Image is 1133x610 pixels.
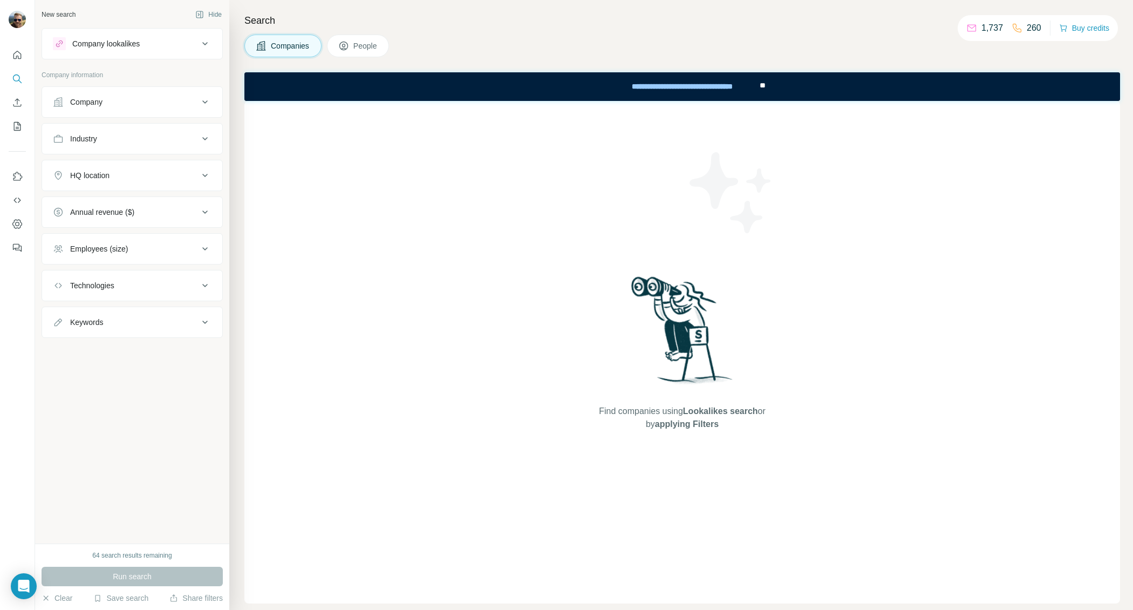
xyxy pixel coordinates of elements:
button: Dashboard [9,214,26,234]
button: Employees (size) [42,236,222,262]
button: Use Surfe on LinkedIn [9,167,26,186]
button: Use Surfe API [9,191,26,210]
span: Find companies using or by [596,405,768,431]
button: Company lookalikes [42,31,222,57]
div: HQ location [70,170,110,181]
div: Open Intercom Messenger [11,573,37,599]
span: Lookalikes search [683,406,758,416]
button: Enrich CSV [9,93,26,112]
p: Company information [42,70,223,80]
div: Industry [70,133,97,144]
img: Avatar [9,11,26,28]
span: People [353,40,378,51]
button: Search [9,69,26,89]
img: Surfe Illustration - Stars [682,144,780,241]
div: Technologies [70,280,114,291]
img: Surfe Illustration - Woman searching with binoculars [626,274,739,394]
span: applying Filters [655,419,719,429]
button: Technologies [42,273,222,299]
button: Clear [42,593,72,604]
button: Save search [93,593,148,604]
button: Hide [188,6,229,23]
button: Feedback [9,238,26,257]
span: Companies [271,40,310,51]
button: Industry [42,126,222,152]
button: Buy credits [1059,21,1109,36]
p: 1,737 [981,22,1003,35]
button: Company [42,89,222,115]
div: Keywords [70,317,103,328]
div: Company [70,97,103,107]
h4: Search [244,13,1120,28]
p: 260 [1027,22,1041,35]
iframe: Banner [244,72,1120,101]
div: New search [42,10,76,19]
div: 64 search results remaining [92,551,172,560]
div: Employees (size) [70,243,128,254]
button: Quick start [9,45,26,65]
button: My lists [9,117,26,136]
button: Annual revenue ($) [42,199,222,225]
div: Company lookalikes [72,38,140,49]
button: HQ location [42,162,222,188]
button: Share filters [169,593,223,604]
div: Annual revenue ($) [70,207,134,218]
button: Keywords [42,309,222,335]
